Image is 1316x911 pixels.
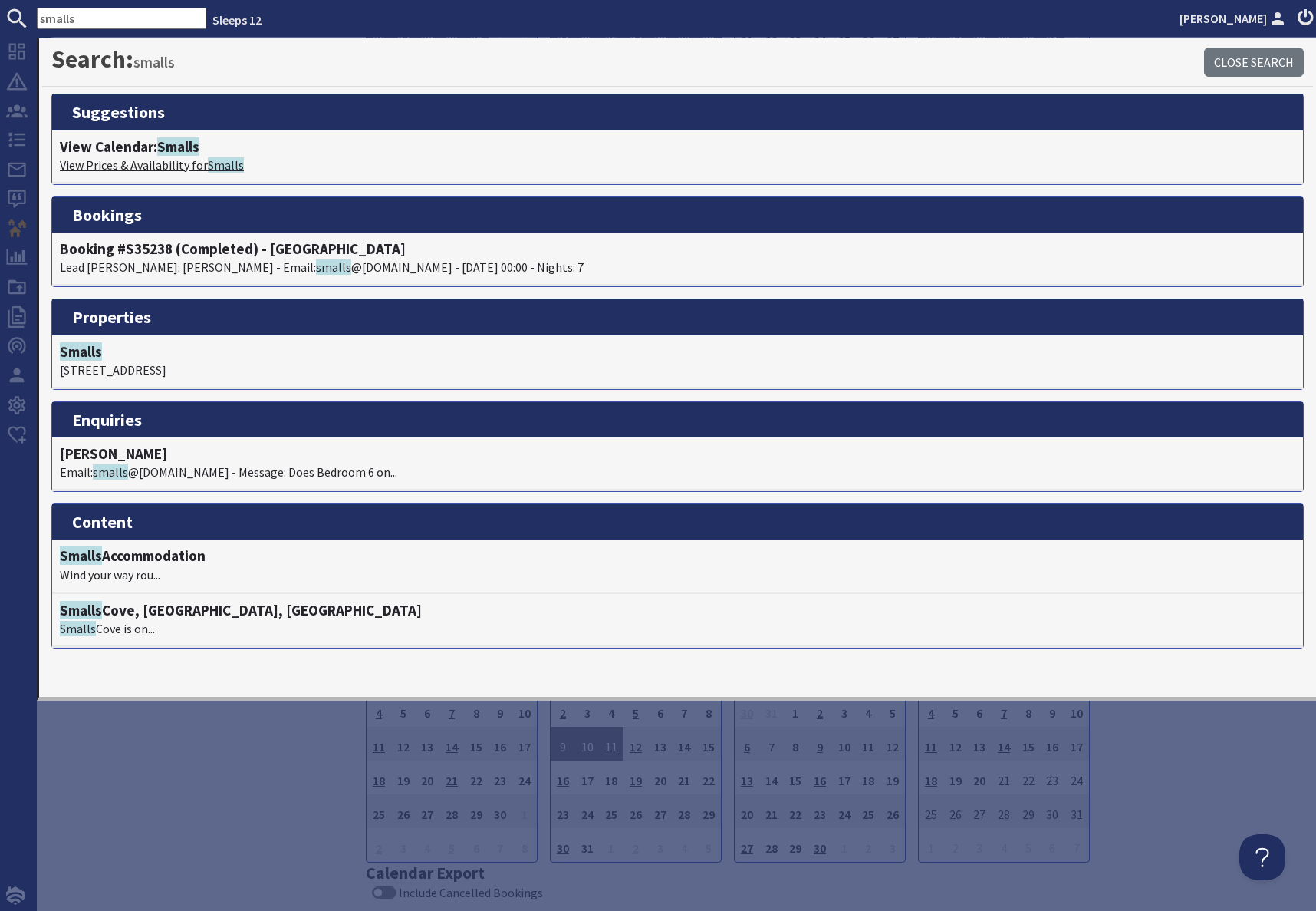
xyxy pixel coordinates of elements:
td: 26 [919,20,943,54]
td: 10 [1064,693,1089,727]
td: 25 [832,20,857,54]
span: Smalls [60,601,102,619]
td: 4 [992,828,1016,862]
td: 19 [880,761,905,794]
input: SEARCH [37,8,206,29]
td: 2 [623,828,648,862]
td: 10 [832,727,857,761]
td: 4 [857,693,881,727]
td: 8 [464,693,489,727]
td: 12 [623,727,648,761]
td: 3 [832,693,857,727]
td: 1 [1064,20,1089,54]
td: 29 [992,20,1016,54]
td: 30 [464,20,489,54]
td: 3 [967,828,992,862]
td: 12 [880,727,905,761]
td: 30 [735,693,759,727]
td: 13 [967,727,992,761]
td: 27 [648,794,673,828]
h3: Calendar Export [366,863,1307,883]
td: 17 [575,761,600,794]
td: 31 [759,693,784,727]
td: 21 [735,20,759,54]
td: 23 [783,20,808,54]
td: 1 [783,693,808,727]
td: 27 [415,794,439,828]
td: 28 [992,794,1016,828]
p: View Prices & Availability for [60,156,1295,174]
h4: Cove, [GEOGRAPHIC_DATA], [GEOGRAPHIC_DATA] [60,602,1295,619]
td: 26 [880,794,905,828]
h4: View Calendar: [60,138,1295,156]
td: 10 [575,727,600,761]
h4: Booking #S35238 (Completed) - [GEOGRAPHIC_DATA] [60,240,1295,258]
td: 14 [992,727,1016,761]
td: 24 [808,20,832,54]
td: 19 [943,761,968,794]
td: 6 [967,693,992,727]
h3: enquiries [52,402,1303,437]
td: 14 [673,727,697,761]
td: 8 [512,828,537,862]
td: 18 [857,761,881,794]
span: Smalls [60,342,102,361]
td: 28 [415,20,439,54]
td: 31 [575,828,600,862]
td: 7 [1064,828,1089,862]
td: 11 [919,727,943,761]
td: 16 [808,761,832,794]
td: 13 [648,727,673,761]
td: 2 [943,828,968,862]
td: 4 [415,828,439,862]
td: 4 [367,693,391,727]
td: 17 [832,761,857,794]
p: [STREET_ADDRESS] [60,361,1295,379]
td: 22 [759,20,784,54]
td: 31 [1064,794,1089,828]
td: 14 [759,761,784,794]
td: 4 [599,693,623,727]
td: 27 [623,20,648,54]
td: 16 [1041,727,1065,761]
td: 23 [551,794,575,828]
td: 8 [1016,693,1041,727]
td: 12 [943,727,968,761]
td: 6 [1041,828,1065,862]
td: 6 [415,693,439,727]
td: 20 [648,761,673,794]
td: 27 [943,20,968,54]
td: 2 [512,20,537,54]
td: 1 [919,828,943,862]
td: 30 [1016,20,1041,54]
td: 16 [551,761,575,794]
td: 7 [439,693,464,727]
td: 29 [1016,794,1041,828]
td: 26 [943,794,968,828]
td: 31 [1041,20,1065,54]
td: 9 [489,693,513,727]
td: 1 [832,828,857,862]
td: 9 [1041,693,1065,727]
p: Cove is on... [60,619,1295,638]
td: 6 [464,828,489,862]
td: 4 [673,828,697,862]
td: 17 [1064,727,1089,761]
td: 29 [439,20,464,54]
img: staytech_i_w-64f4e8e9ee0a9c174fd5317b4b171b261742d2d393467e5bdba4413f4f884c10.svg [6,886,25,905]
td: 26 [599,20,623,54]
td: 1 [512,794,537,828]
td: 11 [599,727,623,761]
td: 21 [673,761,697,794]
td: 20 [967,761,992,794]
a: Close Search [1204,48,1304,77]
a: SmallsAccommodationWind your way rou... [60,547,1295,583]
td: 6 [648,693,673,727]
td: 10 [512,693,537,727]
td: 11 [367,727,391,761]
td: 30 [551,828,575,862]
td: 19 [391,761,416,794]
td: 8 [696,693,721,727]
td: 23 [1041,761,1065,794]
td: 25 [367,794,391,828]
